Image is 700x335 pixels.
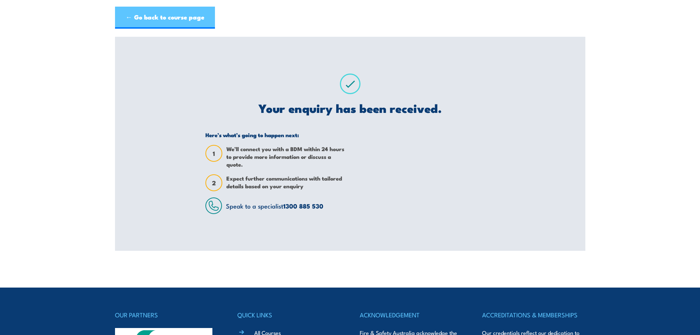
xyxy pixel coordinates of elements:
[115,310,218,320] h4: OUR PARTNERS
[205,131,345,138] h5: Here’s what’s going to happen next:
[115,7,215,29] a: ← Go back to course page
[237,310,340,320] h4: QUICK LINKS
[226,174,345,191] span: Expect further communications with tailored details based on your enquiry
[360,310,463,320] h4: ACKNOWLEDGEMENT
[482,310,585,320] h4: ACCREDITATIONS & MEMBERSHIPS
[206,150,222,157] span: 1
[226,145,345,168] span: We’ll connect you with a BDM within 24 hours to provide more information or discuss a quote.
[205,103,495,113] h2: Your enquiry has been received.
[283,201,323,211] a: 1300 885 530
[226,201,323,210] span: Speak to a specialist
[206,179,222,187] span: 2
